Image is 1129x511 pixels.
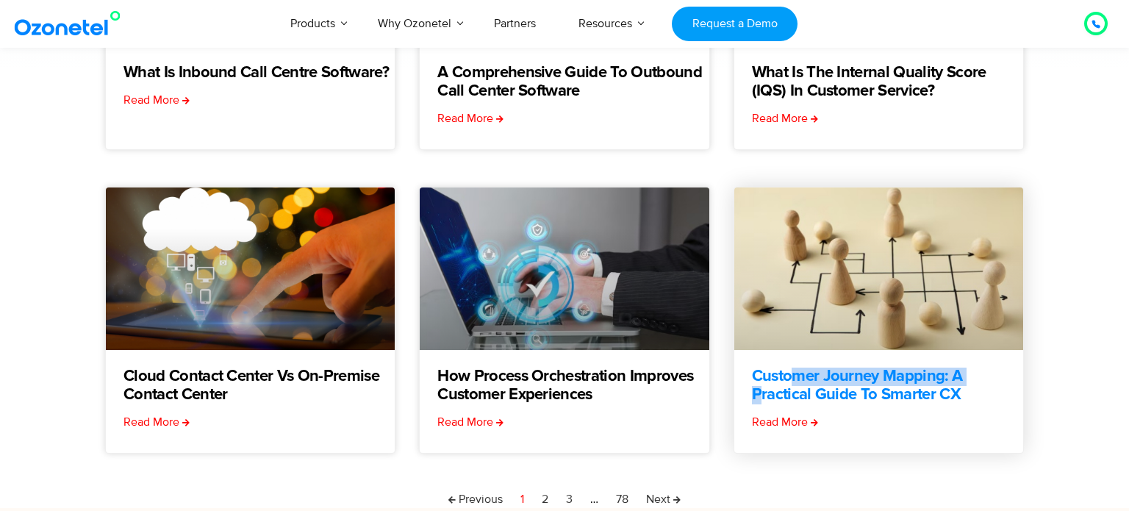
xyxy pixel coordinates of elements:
[646,490,681,508] a: Next
[437,110,503,127] a: Read more about A Comprehensive Guide to Outbound Call Center Software
[752,368,1023,404] a: Customer Journey Mapping: A Practical Guide to Smarter CX
[566,490,573,508] a: 3
[123,368,395,404] a: Cloud Contact Center vs On-Premise Contact Center
[123,91,190,109] a: Read more about What Is Inbound Call Centre Software?
[437,64,709,101] a: A Comprehensive Guide to Outbound Call Center Software
[752,64,1023,101] a: What is the Internal Quality Score (IQS) in Customer Service?
[448,492,503,507] span: Previous
[752,413,818,431] a: Read more about Customer Journey Mapping: A Practical Guide to Smarter CX
[105,490,1024,508] nav: Pagination
[542,490,548,508] a: 2
[616,490,628,508] a: 78
[672,7,798,41] a: Request a Demo
[752,110,818,127] a: Read more about What is the Internal Quality Score (IQS) in Customer Service?
[437,368,709,404] a: How Process Orchestration Improves Customer Experiences
[123,64,389,82] a: What Is Inbound Call Centre Software?
[590,492,598,507] span: …
[520,492,524,507] span: 1
[437,413,503,431] a: Read more about How Process Orchestration Improves Customer Experiences
[123,413,190,431] a: Read more about Cloud Contact Center vs On-Premise Contact Center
